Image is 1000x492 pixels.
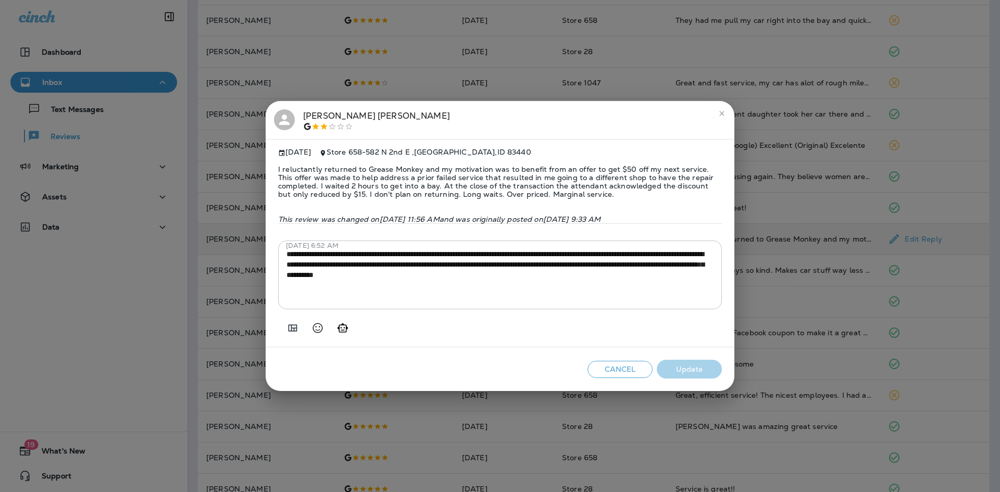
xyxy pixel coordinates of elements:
[714,105,730,122] button: close
[278,157,722,207] span: I reluctantly returned to Grease Monkey and my motivation was to benefit from an offer to get $50...
[282,318,303,338] button: Add in a premade template
[278,215,722,223] p: This review was changed on [DATE] 11:56 AM
[332,318,353,338] button: Generate AI response
[440,215,601,224] span: and was originally posted on [DATE] 9:33 AM
[307,318,328,338] button: Select an emoji
[278,148,311,157] span: [DATE]
[327,147,531,157] span: Store 658 - 582 N 2nd E , [GEOGRAPHIC_DATA] , ID 83440
[587,361,653,378] button: Cancel
[303,109,450,131] div: [PERSON_NAME] [PERSON_NAME]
